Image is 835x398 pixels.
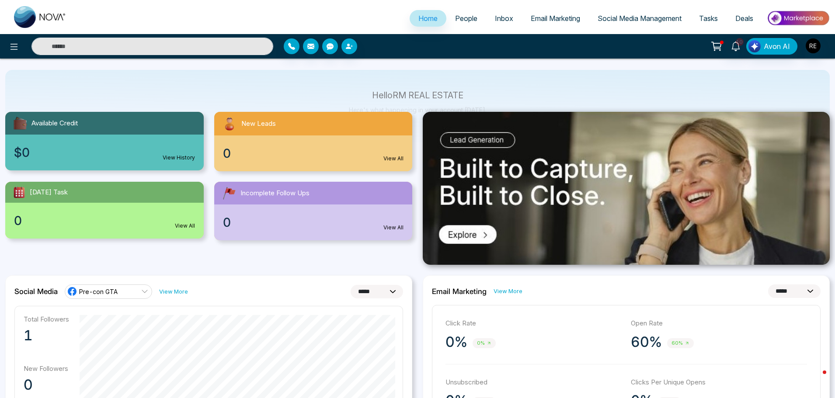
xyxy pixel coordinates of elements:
span: Inbox [495,14,513,23]
a: View History [163,154,195,162]
a: Tasks [690,10,727,27]
a: New Leads0View All [209,112,418,171]
span: 0% [473,338,496,348]
p: Hello RM REAL ESTATE [349,92,487,99]
p: Clicks Per Unique Opens [631,377,807,388]
span: Email Marketing [531,14,580,23]
a: View More [494,287,522,295]
span: Social Media Management [598,14,682,23]
p: 1 [24,327,69,344]
span: New Leads [241,119,276,129]
span: 0 [223,144,231,163]
a: People [446,10,486,27]
a: Social Media Management [589,10,690,27]
button: Avon AI [746,38,797,55]
img: followUps.svg [221,185,237,201]
span: Pre-con GTA [79,287,118,296]
p: New Followers [24,364,69,373]
p: 0 [24,376,69,394]
p: Open Rate [631,318,807,329]
img: User Avatar [806,38,821,53]
iframe: Intercom live chat [805,368,826,389]
span: Available Credit [31,118,78,128]
span: People [455,14,477,23]
a: Email Marketing [522,10,589,27]
a: Deals [727,10,762,27]
span: $0 [14,143,30,162]
a: Inbox [486,10,522,27]
span: 0 [223,213,231,232]
img: Market-place.gif [766,8,830,28]
span: 0 [14,211,22,230]
span: Home [418,14,438,23]
p: Total Followers [24,315,69,323]
span: Avon AI [764,41,790,52]
img: availableCredit.svg [12,115,28,131]
h2: Email Marketing [432,287,487,296]
a: View All [383,155,404,163]
img: Nova CRM Logo [14,6,66,28]
span: Incomplete Follow Ups [240,188,310,198]
span: [DATE] Task [30,187,68,197]
img: Lead Flow [748,40,761,52]
a: View All [383,224,404,232]
a: View All [175,222,195,230]
p: 0% [445,333,467,351]
p: Click Rate [445,318,622,329]
img: todayTask.svg [12,185,26,199]
img: . [423,112,830,265]
a: Home [410,10,446,27]
a: Incomplete Follow Ups0View All [209,182,418,240]
h2: Social Media [14,287,58,296]
span: Deals [735,14,753,23]
a: 10 [725,38,746,53]
span: Tasks [699,14,718,23]
a: View More [159,287,188,296]
span: 10 [736,38,744,46]
span: 60% [667,338,694,348]
p: 60% [631,333,662,351]
img: newLeads.svg [221,115,238,132]
p: Unsubscribed [445,377,622,388]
